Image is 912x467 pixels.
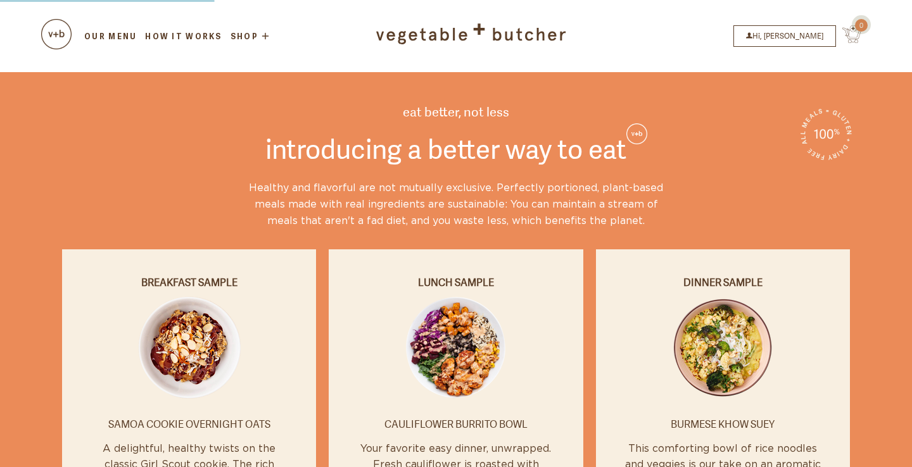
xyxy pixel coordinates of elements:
[621,275,825,290] h4: Dinner Sample
[229,32,272,40] a: Shop
[733,25,836,47] a: Hi, [PERSON_NAME]
[855,19,868,32] span: 0
[143,30,224,42] a: How it Works
[621,404,825,438] h4: Burmese Khow Suey
[354,404,557,438] h4: Cauliflower Burrito Bowl
[405,296,507,399] img: Cauliflower Burrito Bowl
[626,123,647,144] img: cart
[836,34,861,46] a: 0
[244,180,668,229] div: Healthy and flavorful are not mutually exclusive. Perfectly portioned, plant-based meals made wit...
[671,296,774,399] img: Burmese Khow Suey
[41,19,72,49] img: cart
[842,25,861,43] img: cart
[56,133,856,165] h2: introducing a better way to eat
[87,275,291,290] h4: Breakfast Sample
[82,30,139,42] a: Our Menu
[354,275,557,290] h4: Lunch Sample
[796,104,856,164] img: 100_Graph
[56,104,856,133] div: eat better, not less
[138,296,241,399] img: Samoa Cookie Overnight Oats
[87,404,291,438] h4: Samoa Cookie Overnight Oats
